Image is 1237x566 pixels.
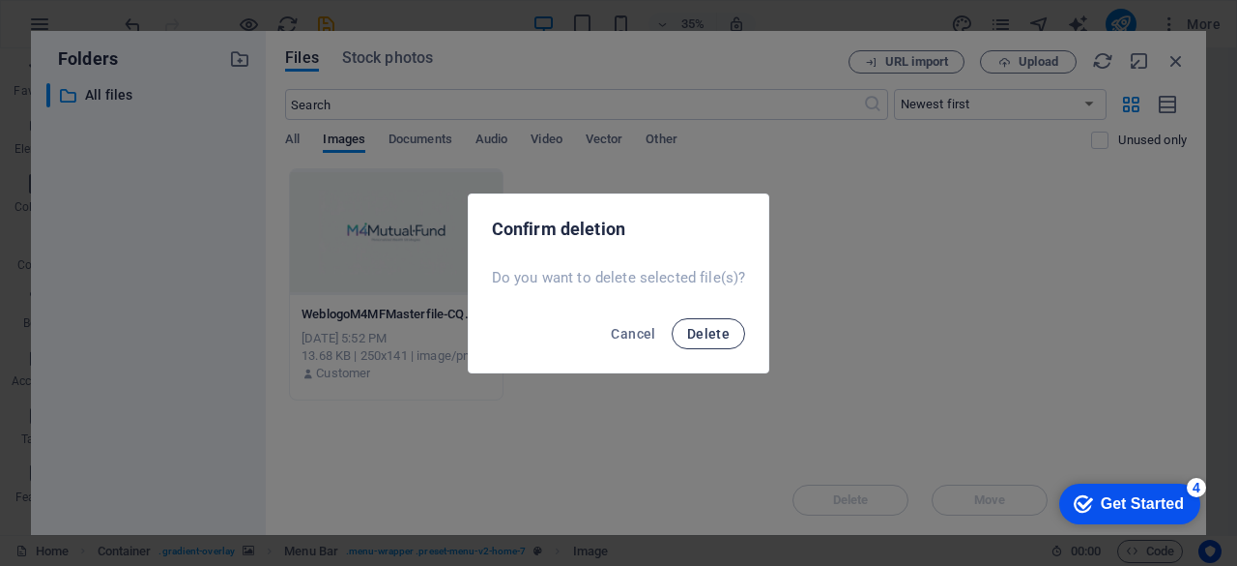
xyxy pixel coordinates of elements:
[611,326,655,342] span: Cancel
[672,318,745,349] button: Delete
[492,218,746,241] h2: Confirm deletion
[57,21,140,39] div: Get Started
[492,268,746,287] p: Do you want to delete selected file(s)?
[603,318,663,349] button: Cancel
[143,4,162,23] div: 4
[15,10,157,50] div: Get Started 4 items remaining, 20% complete
[687,326,730,342] span: Delete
